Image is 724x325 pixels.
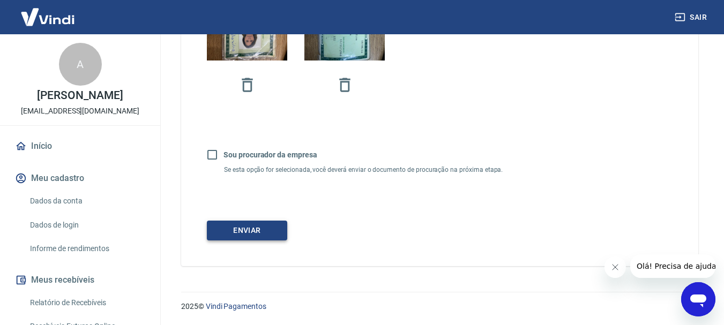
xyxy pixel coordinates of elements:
button: Sair [673,7,711,27]
span: Olá! Precisa de ajuda? [6,7,90,16]
iframe: Fechar mensagem [604,256,626,278]
div: A [59,43,102,86]
p: 2025 © [181,301,698,312]
p: [PERSON_NAME] [37,90,123,101]
a: Vindi Pagamentos [206,302,266,311]
button: Meus recebíveis [13,268,147,292]
iframe: Mensagem da empresa [630,254,715,278]
p: Se esta opção for selecionada, você deverá enviar o documento de procuração na próxima etapa. [224,166,512,173]
p: [EMAIL_ADDRESS][DOMAIN_NAME] [21,105,139,117]
b: Sou procurador da empresa [223,150,317,159]
a: Dados de login [26,214,147,236]
button: Enviar [207,221,287,240]
a: Início [13,134,147,158]
button: Meu cadastro [13,167,147,190]
iframe: Botão para abrir a janela de mensagens [681,282,715,316]
a: Dados da conta [26,190,147,212]
a: Relatório de Recebíveis [26,292,147,314]
img: Vindi [13,1,83,33]
a: Informe de rendimentos [26,238,147,260]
